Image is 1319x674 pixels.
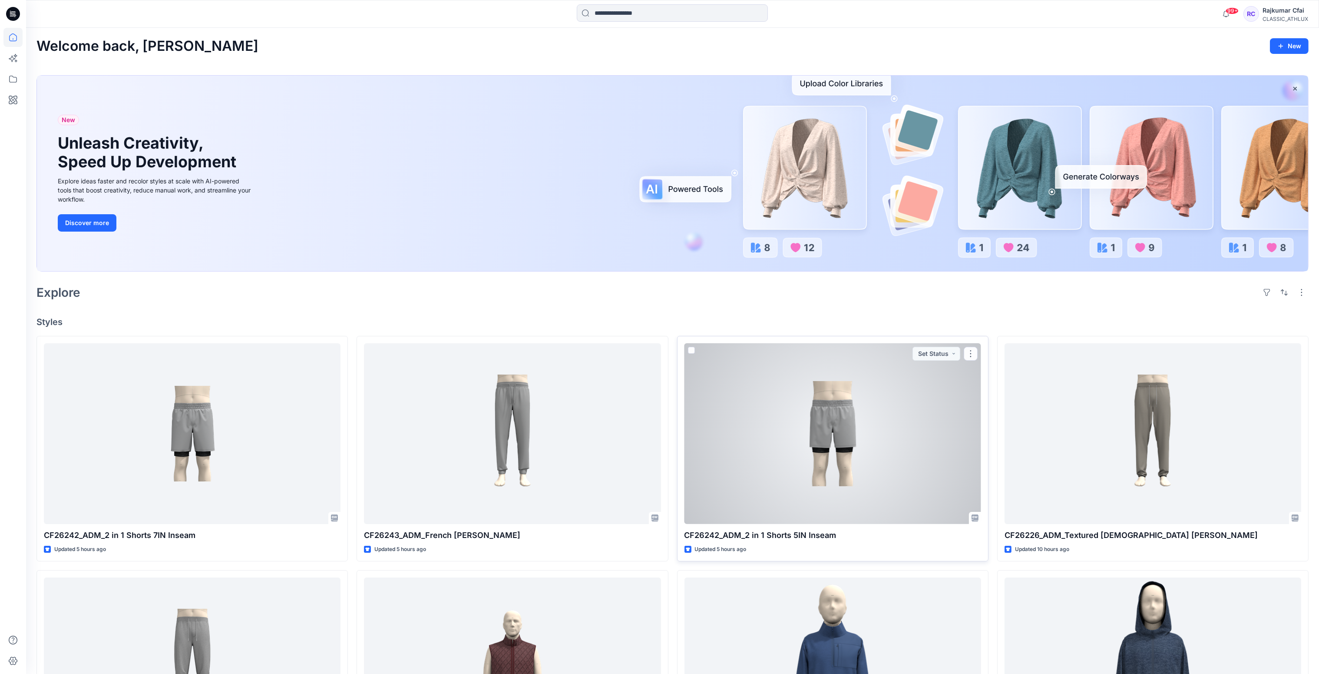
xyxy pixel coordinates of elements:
p: CF26242_ADM_2 in 1 Shorts 5IN Inseam [684,529,981,541]
a: CF26242_ADM_2 in 1 Shorts 5IN Inseam [684,343,981,525]
h2: Welcome back, [PERSON_NAME] [36,38,258,54]
h4: Styles [36,317,1309,327]
h2: Explore [36,286,80,299]
p: CF26242_ADM_2 in 1 Shorts 7IN Inseam [44,529,340,541]
p: CF26243_ADM_French [PERSON_NAME] [364,529,661,541]
button: Discover more [58,214,116,232]
span: New [62,115,75,125]
p: Updated 5 hours ago [374,545,426,554]
div: Rajkumar Cfai [1263,5,1308,16]
p: Updated 5 hours ago [695,545,747,554]
p: CF26226_ADM_Textured [DEMOGRAPHIC_DATA] [PERSON_NAME] [1005,529,1301,541]
div: RC [1243,6,1259,22]
a: CF26243_ADM_French Terry Jogger [364,343,661,525]
button: New [1270,38,1309,54]
span: 99+ [1226,7,1239,14]
p: Updated 10 hours ago [1015,545,1069,554]
a: Discover more [58,214,253,232]
a: CF26242_ADM_2 in 1 Shorts 7IN Inseam [44,343,340,525]
p: Updated 5 hours ago [54,545,106,554]
a: CF26226_ADM_Textured French Terry Jogger [1005,343,1301,525]
div: CLASSIC_ATHLUX [1263,16,1308,22]
h1: Unleash Creativity, Speed Up Development [58,134,240,171]
div: Explore ideas faster and recolor styles at scale with AI-powered tools that boost creativity, red... [58,176,253,204]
